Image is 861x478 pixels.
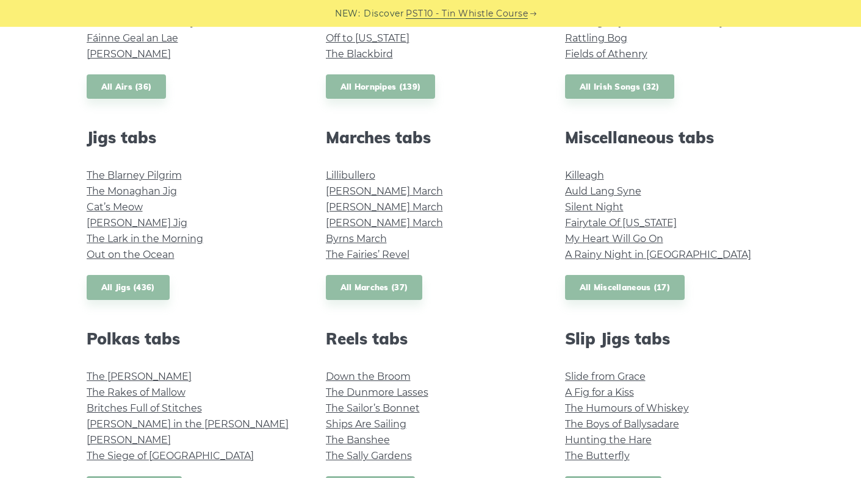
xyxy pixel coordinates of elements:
[87,32,178,44] a: Fáinne Geal an Lae
[87,402,202,414] a: Britches Full of Stitches
[87,128,297,147] h2: Jigs tabs
[565,371,646,382] a: Slide from Grace
[87,249,175,260] a: Out on the Ocean
[406,7,528,21] a: PST10 - Tin Whistle Course
[326,329,536,348] h2: Reels tabs
[326,450,412,462] a: The Sally Gardens
[565,418,679,430] a: The Boys of Ballysadare
[565,233,663,244] a: My Heart Will Go On
[87,201,143,213] a: Cat’s Meow
[565,402,689,414] a: The Humours of Whiskey
[565,275,685,300] a: All Miscellaneous (17)
[565,201,624,213] a: Silent Night
[326,387,428,398] a: The Dunmore Lasses
[326,74,436,99] a: All Hornpipes (139)
[326,48,393,60] a: The Blackbird
[565,185,641,197] a: Auld Lang Syne
[565,434,652,446] a: Hunting the Hare
[565,74,674,99] a: All Irish Songs (32)
[87,185,177,197] a: The Monaghan Jig
[87,74,167,99] a: All Airs (36)
[87,434,171,446] a: [PERSON_NAME]
[565,32,627,44] a: Rattling Bog
[326,128,536,147] h2: Marches tabs
[87,275,170,300] a: All Jigs (436)
[87,450,254,462] a: The Siege of [GEOGRAPHIC_DATA]
[565,169,604,181] a: Killeagh
[326,217,443,229] a: [PERSON_NAME] March
[87,329,297,348] h2: Polkas tabs
[565,450,630,462] a: The Butterfly
[87,387,186,398] a: The Rakes of Mallow
[87,371,192,382] a: The [PERSON_NAME]
[326,185,443,197] a: [PERSON_NAME] March
[565,249,751,260] a: A Rainy Night in [GEOGRAPHIC_DATA]
[87,169,182,181] a: The Blarney Pilgrim
[326,201,443,213] a: [PERSON_NAME] March
[87,48,171,60] a: [PERSON_NAME]
[335,7,360,21] span: NEW:
[326,249,409,260] a: The Fairies’ Revel
[326,233,387,244] a: Byrns March
[87,16,248,28] a: For Ireland I Won’t Say Her Name
[565,16,722,28] a: Leaving of [GEOGRAPHIC_DATA]
[326,16,434,28] a: The Pride of Petravore
[565,387,634,398] a: A Fig for a Kiss
[364,7,404,21] span: Discover
[326,418,406,430] a: Ships Are Sailing
[326,32,409,44] a: Off to [US_STATE]
[87,418,289,430] a: [PERSON_NAME] in the [PERSON_NAME]
[326,434,390,446] a: The Banshee
[326,275,423,300] a: All Marches (37)
[565,128,775,147] h2: Miscellaneous tabs
[565,48,647,60] a: Fields of Athenry
[565,329,775,348] h2: Slip Jigs tabs
[326,371,411,382] a: Down the Broom
[87,233,203,244] a: The Lark in the Morning
[87,217,187,229] a: [PERSON_NAME] Jig
[326,169,375,181] a: Lillibullero
[326,402,420,414] a: The Sailor’s Bonnet
[565,217,677,229] a: Fairytale Of [US_STATE]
